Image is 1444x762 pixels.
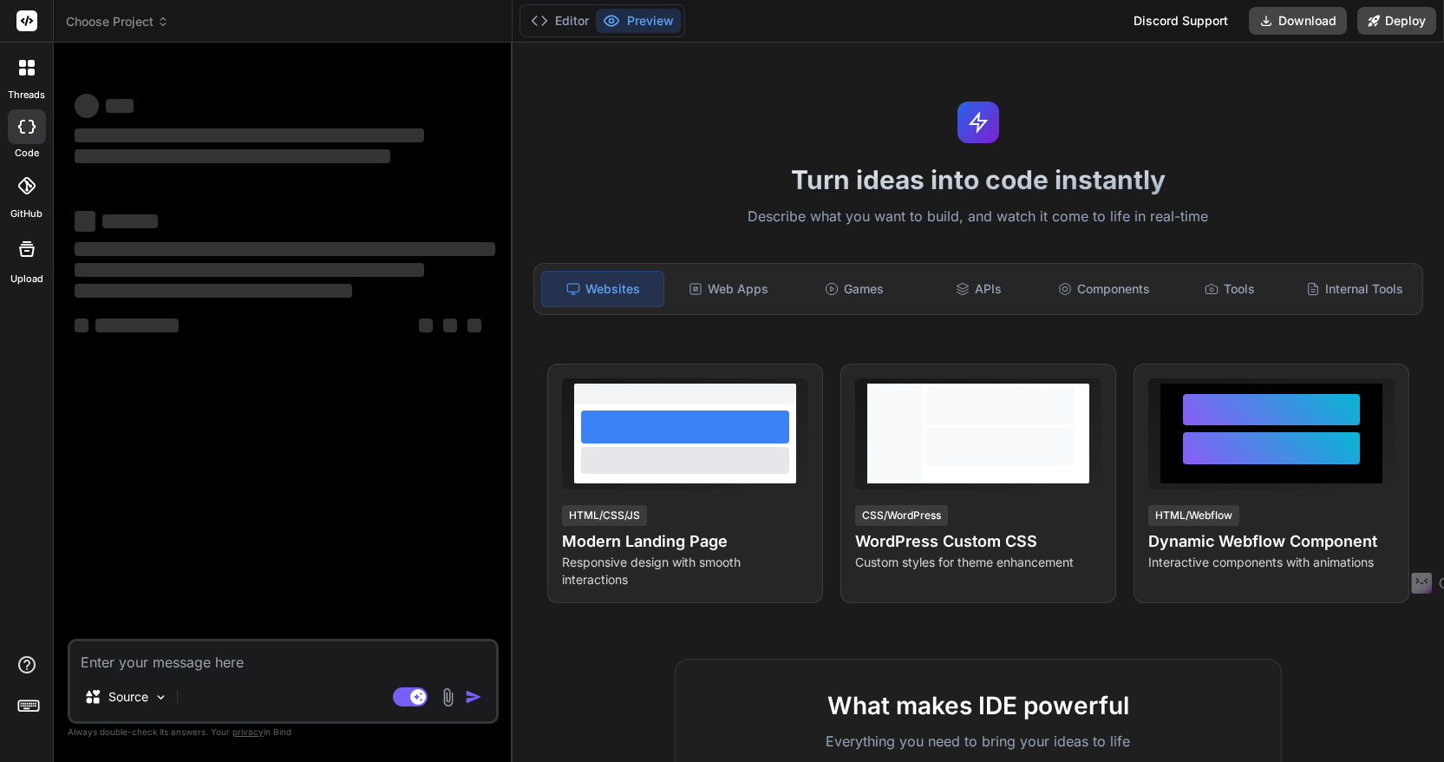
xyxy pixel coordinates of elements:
p: Custom styles for theme enhancement [855,554,1101,571]
span: ‌ [75,263,424,277]
span: ‌ [95,319,179,332]
div: Components [1043,271,1165,307]
span: privacy [232,726,264,737]
div: HTML/Webflow [1148,505,1239,526]
div: Tools [1168,271,1290,307]
span: ‌ [443,319,457,332]
span: ‌ [75,128,424,142]
label: code [15,146,39,161]
div: Web Apps [668,271,789,307]
div: APIs [918,271,1040,307]
label: GitHub [10,207,42,221]
img: attachment [438,687,458,707]
label: threads [8,88,45,102]
span: ‌ [75,94,99,118]
div: Discord Support [1123,7,1238,35]
p: Always double-check its answers. Your in Bind [68,724,499,740]
span: ‌ [75,211,95,232]
img: icon [465,688,482,706]
button: Editor [524,9,596,33]
div: Internal Tools [1294,271,1415,307]
div: Games [794,271,915,307]
h4: Dynamic Webflow Component [1148,529,1395,554]
span: ‌ [467,319,481,332]
p: Everything you need to bring your ideas to life [703,731,1253,752]
span: ‌ [102,214,158,228]
h4: WordPress Custom CSS [855,529,1101,554]
span: ‌ [419,319,433,332]
p: Describe what you want to build, and watch it come to life in real-time [523,206,1434,228]
span: ‌ [106,99,134,113]
h2: What makes IDE powerful [703,687,1253,724]
button: Download [1249,7,1347,35]
span: ‌ [75,284,352,298]
span: ‌ [75,319,88,332]
button: Deploy [1357,7,1436,35]
img: Pick Models [154,690,168,705]
p: Source [108,688,148,706]
p: Responsive design with smooth interactions [562,554,808,588]
div: CSS/WordPress [855,505,948,526]
span: ‌ [75,149,390,163]
label: Upload [10,272,43,286]
p: Interactive components with animations [1148,554,1395,571]
div: HTML/CSS/JS [562,505,647,526]
div: Websites [541,271,664,307]
span: Choose Project [66,13,169,30]
button: Preview [596,9,681,33]
span: ‌ [75,242,495,256]
h1: Turn ideas into code instantly [523,164,1434,195]
h4: Modern Landing Page [562,529,808,554]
